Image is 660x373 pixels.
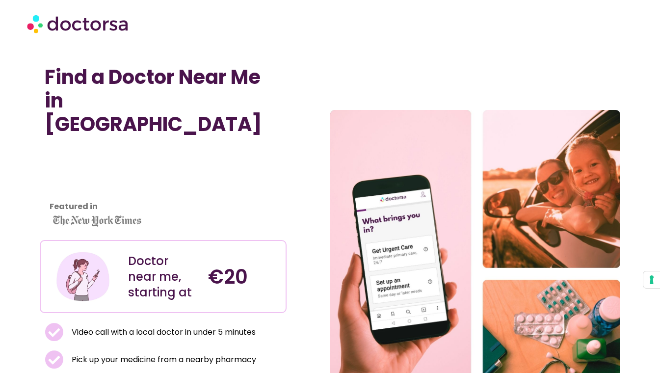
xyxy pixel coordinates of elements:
strong: Featured in [50,201,98,212]
span: Video call with a local doctor in under 5 minutes [69,325,256,339]
iframe: Customer reviews powered by Trustpilot [45,146,133,219]
img: Illustration depicting a young woman in a casual outfit, engaged with her smartphone. She has a p... [55,248,111,304]
h1: Find a Doctor Near Me in [GEOGRAPHIC_DATA] [45,65,282,136]
div: Doctor near me, starting at [128,253,198,300]
span: Pick up your medicine from a nearby pharmacy [69,353,256,367]
h4: €20 [208,265,278,289]
button: Your consent preferences for tracking technologies [643,271,660,288]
